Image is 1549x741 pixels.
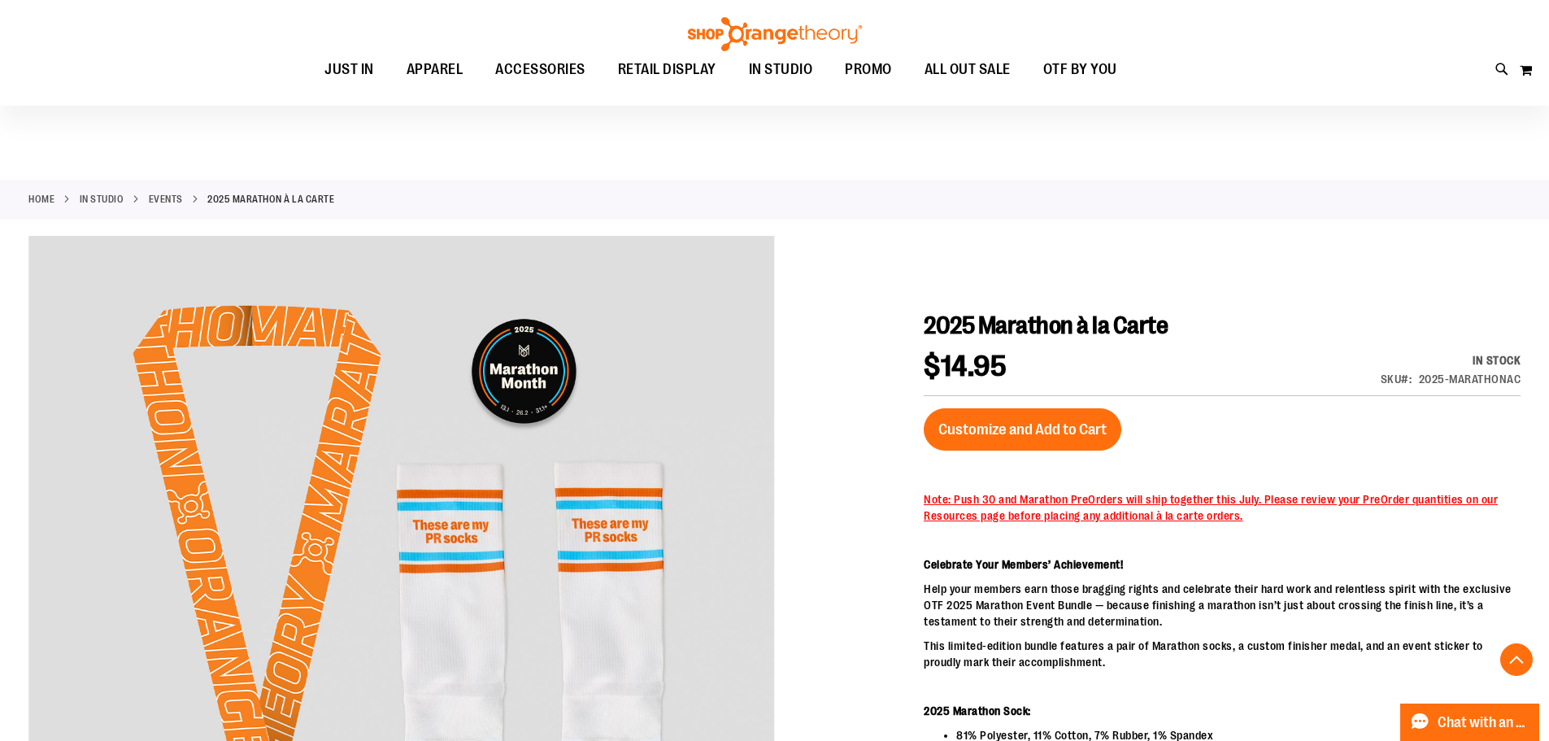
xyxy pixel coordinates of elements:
span: RETAIL DISPLAY [618,51,716,88]
span: Note: Push 30 and Marathon PreOrders will ship together this July. Please review your PreOrder qu... [924,493,1498,522]
a: IN STUDIO [80,192,124,207]
p: This limited-edition bundle features a pair of Marathon socks, a custom finisher medal, and an ev... [924,638,1521,670]
span: APPAREL [407,51,463,88]
strong: 2025 Marathon Sock: [924,704,1031,717]
span: $14.95 [924,350,1007,383]
button: Customize and Add to Cart [924,408,1121,451]
button: Chat with an Expert [1400,704,1540,741]
span: ALL OUT SALE [925,51,1011,88]
strong: SKU [1381,373,1412,386]
strong: 2025 Marathon à la Carte [207,192,334,207]
a: Events [149,192,183,207]
div: 2025-MARATHONAC [1419,371,1521,387]
span: PROMO [845,51,892,88]
p: Availability: [1381,352,1521,368]
span: IN STUDIO [749,51,813,88]
span: JUST IN [324,51,374,88]
p: Help your members earn those bragging rights and celebrate their hard work and relentless spirit ... [924,581,1521,630]
img: Shop Orangetheory [685,17,864,51]
a: Home [28,192,54,207]
strong: Celebrate Your Members’ Achievement! [924,558,1123,571]
span: ACCESSORIES [495,51,585,88]
span: 2025 Marathon à la Carte [924,312,1168,339]
button: Back To Top [1500,643,1533,676]
span: OTF BY YOU [1043,51,1117,88]
span: Chat with an Expert [1438,715,1529,730]
span: Customize and Add to Cart [938,421,1107,438]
